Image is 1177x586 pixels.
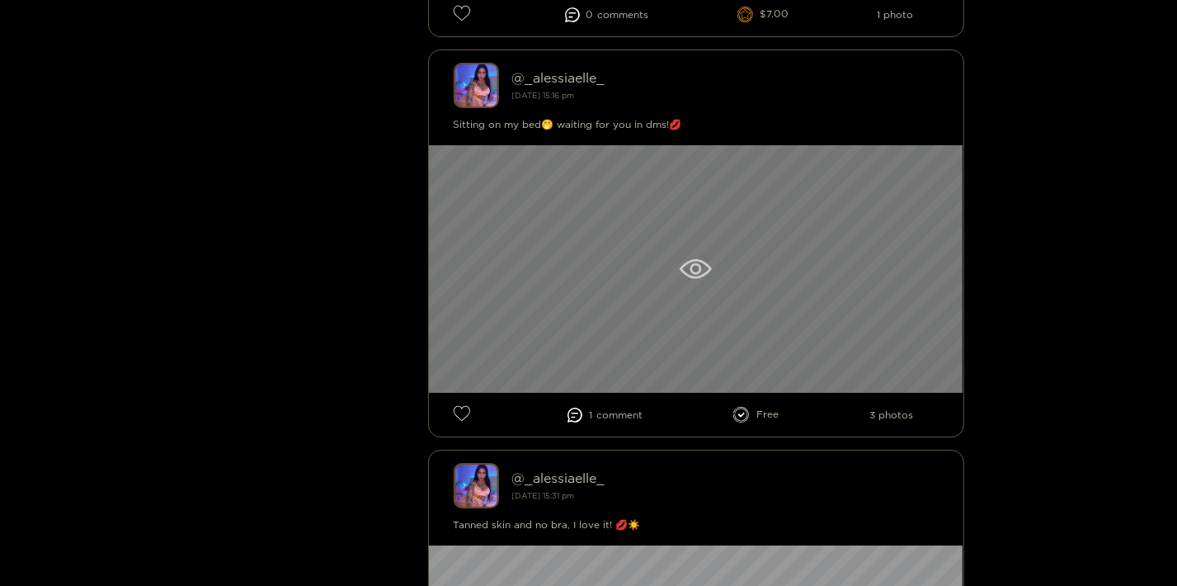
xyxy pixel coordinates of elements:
span: comment s [598,9,649,21]
li: 1 photo [877,9,913,21]
img: _alessiaelle_ [454,463,499,508]
li: Free [733,407,779,423]
li: 0 [565,7,649,22]
small: [DATE] 15:16 pm [512,91,575,100]
div: Tanned skin and no bra, I love it! 💋☀️ [454,517,939,533]
div: Sitting on my bed🤭 waiting for you in dms!💋 [454,116,939,133]
div: @ _alessiaelle_ [512,470,939,485]
li: 1 [567,408,643,423]
img: _alessiaelle_ [454,63,499,108]
span: comment [596,409,643,421]
div: @ _alessiaelle_ [512,70,939,85]
small: [DATE] 15:31 pm [512,491,575,500]
li: $7.00 [737,7,789,23]
li: 3 photos [870,409,914,421]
